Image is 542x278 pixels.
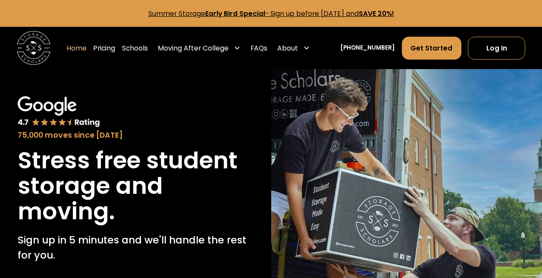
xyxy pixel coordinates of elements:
[340,44,395,53] a: [PHONE_NUMBER]
[205,9,265,18] strong: Early Bird Special
[148,9,394,18] a: Summer StorageEarly Bird Special- Sign up before [DATE] andSAVE 20%!
[93,36,115,60] a: Pricing
[251,36,267,60] a: FAQs
[468,37,525,60] a: Log In
[158,43,229,53] div: Moving After College
[18,232,254,262] p: Sign up in 5 minutes and we'll handle the rest for you.
[66,36,87,60] a: Home
[18,130,254,141] div: 75,000 moves since [DATE]
[17,31,50,65] img: Storage Scholars main logo
[18,148,254,224] h1: Stress free student storage and moving.
[18,96,100,128] img: Google 4.7 star rating
[277,43,298,53] div: About
[122,36,148,60] a: Schools
[359,9,394,18] strong: SAVE 20%!
[402,37,461,60] a: Get Started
